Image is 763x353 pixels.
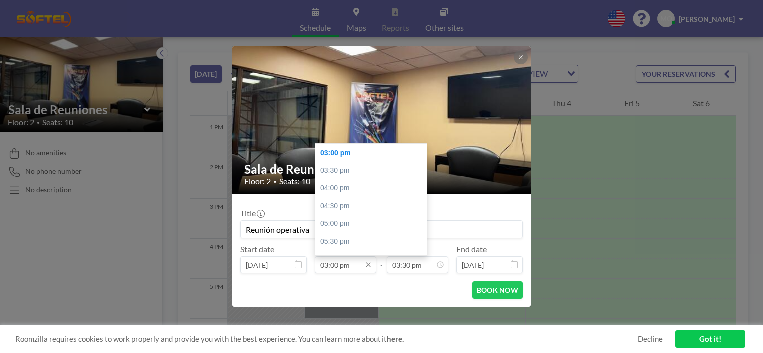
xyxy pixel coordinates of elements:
a: Got it! [675,330,745,348]
span: Floor: 2 [244,176,271,186]
a: Decline [638,334,663,344]
label: End date [456,244,487,254]
label: Title [240,208,264,218]
input: mauricio's reservation [241,221,522,238]
span: • [273,178,277,185]
span: - [380,248,383,270]
div: 04:00 pm [315,179,432,197]
img: 537.jpeg [232,8,532,232]
button: BOOK NOW [472,281,523,299]
a: here. [387,334,404,343]
div: 05:00 pm [315,215,432,233]
div: 04:30 pm [315,197,432,215]
div: 06:00 pm [315,250,432,268]
h2: Sala de Reuniones [244,162,520,176]
div: 05:30 pm [315,233,432,251]
span: Seats: 10 [279,176,310,186]
div: 03:30 pm [315,162,432,179]
label: Start date [240,244,274,254]
span: Roomzilla requires cookies to work properly and provide you with the best experience. You can lea... [15,334,638,344]
div: 03:00 pm [315,144,432,162]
